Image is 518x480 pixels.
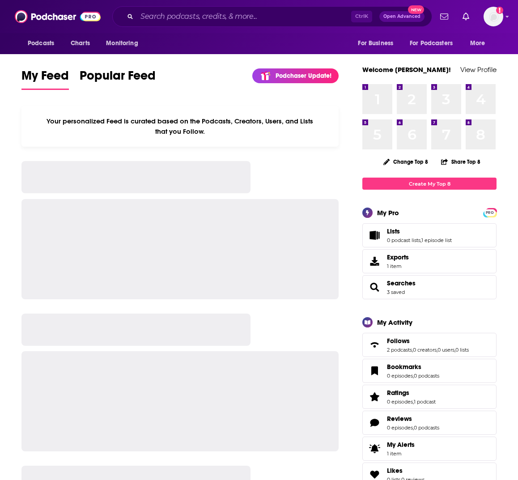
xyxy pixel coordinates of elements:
span: For Podcasters [410,37,453,50]
span: Charts [71,37,90,50]
a: Exports [362,249,497,273]
span: My Alerts [387,441,415,449]
span: My Alerts [365,442,383,455]
a: Bookmarks [387,363,439,371]
a: 3 saved [387,289,405,295]
span: , [437,347,437,353]
span: , [413,399,414,405]
input: Search podcasts, credits, & more... [137,9,351,24]
button: open menu [100,35,149,52]
button: open menu [464,35,497,52]
div: My Activity [377,318,412,327]
span: , [454,347,455,353]
div: Your personalized Feed is curated based on the Podcasts, Creators, Users, and Lists that you Follow. [21,106,339,147]
span: Searches [362,275,497,299]
a: Searches [365,281,383,293]
a: 0 episodes [387,373,413,379]
p: Podchaser Update! [276,72,331,80]
a: 0 lists [455,347,469,353]
span: Bookmarks [387,363,421,371]
a: PRO [484,209,495,216]
span: , [413,425,414,431]
a: Show notifications dropdown [437,9,452,24]
a: 0 creators [413,347,437,353]
span: 1 item [387,263,409,269]
span: Follows [387,337,410,345]
a: Bookmarks [365,365,383,377]
span: Open Advanced [383,14,420,19]
span: 1 item [387,450,415,457]
span: Logged in as Ashley_Beenen [484,7,503,26]
a: Searches [387,279,416,287]
button: Change Top 8 [378,156,433,167]
span: Likes [387,467,403,475]
a: 0 podcasts [414,373,439,379]
a: 0 podcasts [414,425,439,431]
a: Lists [387,227,452,235]
button: open menu [404,35,466,52]
span: Ctrl K [351,11,372,22]
a: Lists [365,229,383,242]
a: Reviews [387,415,439,423]
div: Search podcasts, credits, & more... [112,6,432,27]
span: , [420,237,421,243]
a: Likes [387,467,425,475]
a: Charts [65,35,95,52]
a: Follows [365,339,383,351]
a: Ratings [387,389,436,397]
a: 1 episode list [421,237,452,243]
a: Ratings [365,391,383,403]
span: , [413,373,414,379]
span: My Feed [21,68,69,89]
span: Monitoring [106,37,138,50]
a: Popular Feed [80,68,156,90]
span: More [470,37,485,50]
span: For Business [358,37,393,50]
span: Ratings [362,385,497,409]
a: 0 episodes [387,425,413,431]
button: open menu [21,35,66,52]
button: Share Top 8 [441,153,481,170]
span: Podcasts [28,37,54,50]
button: Open AdvancedNew [379,11,425,22]
span: Exports [387,253,409,261]
a: View Profile [460,65,497,74]
span: New [408,5,424,14]
a: Welcome [PERSON_NAME]! [362,65,451,74]
span: Follows [362,333,497,357]
span: Popular Feed [80,68,156,89]
a: 0 podcast lists [387,237,420,243]
button: Show profile menu [484,7,503,26]
a: Reviews [365,416,383,429]
a: Follows [387,337,469,345]
span: Ratings [387,389,409,397]
span: Lists [387,227,400,235]
span: Reviews [362,411,497,435]
a: Show notifications dropdown [459,9,473,24]
a: Create My Top 8 [362,178,497,190]
span: Reviews [387,415,412,423]
span: Bookmarks [362,359,497,383]
span: , [412,347,413,353]
div: My Pro [377,208,399,217]
a: My Feed [21,68,69,90]
span: Exports [365,255,383,268]
a: My Alerts [362,437,497,461]
svg: Add a profile image [496,7,503,14]
a: 1 podcast [414,399,436,405]
a: 2 podcasts [387,347,412,353]
button: open menu [352,35,404,52]
img: User Profile [484,7,503,26]
span: Lists [362,223,497,247]
a: 0 episodes [387,399,413,405]
a: 0 users [437,347,454,353]
img: Podchaser - Follow, Share and Rate Podcasts [15,8,101,25]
